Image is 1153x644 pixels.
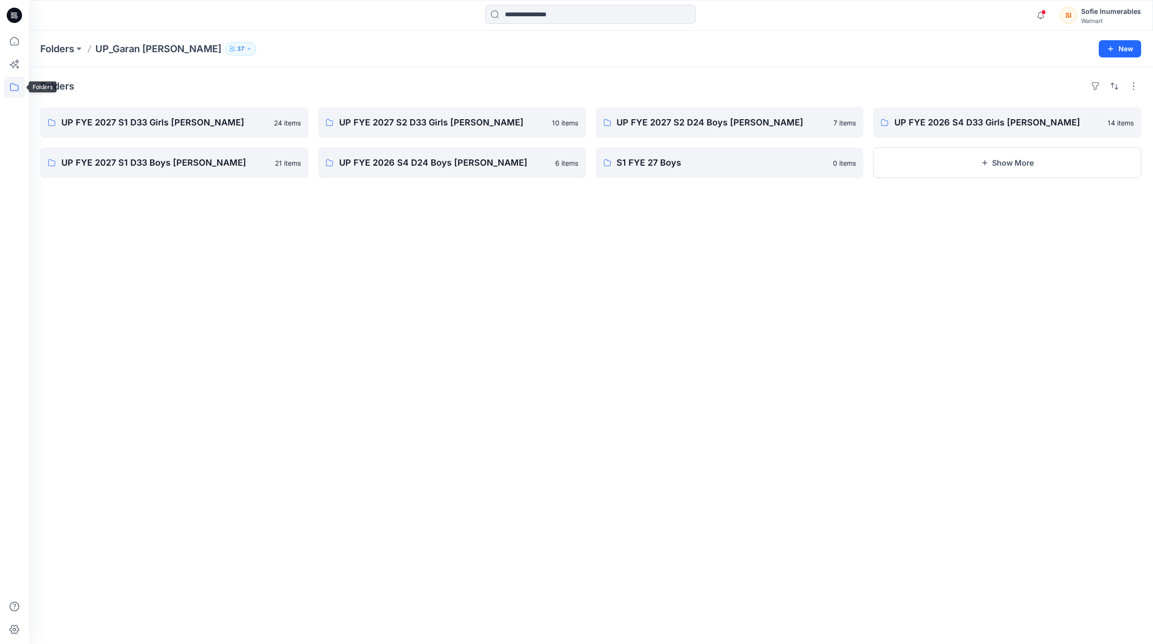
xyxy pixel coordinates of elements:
button: Show More [873,147,1142,178]
a: S1 FYE 27 Boys0 items [596,147,864,178]
p: 0 items [833,158,856,168]
a: UP FYE 2027 S2 D24 Boys [PERSON_NAME]7 items [596,107,864,138]
p: S1 FYE 27 Boys [617,156,828,169]
p: UP FYE 2027 S1 D33 Boys [PERSON_NAME] [61,156,269,169]
h4: Folders [40,80,74,92]
a: UP FYE 2026 S4 D33 Girls [PERSON_NAME]14 items [873,107,1142,138]
a: UP FYE 2027 S1 D33 Boys [PERSON_NAME]21 items [40,147,308,178]
p: UP FYE 2026 S4 D24 Boys [PERSON_NAME] [339,156,550,169]
p: 10 items [552,118,579,128]
p: UP_Garan [PERSON_NAME] [95,42,221,56]
div: Sofie Inumerables [1081,6,1141,17]
p: 21 items [275,158,301,168]
p: 37 [237,44,244,54]
div: Walmart [1081,17,1141,24]
p: UP FYE 2027 S2 D24 Boys [PERSON_NAME] [617,116,828,129]
button: 37 [225,42,256,56]
p: UP FYE 2026 S4 D33 Girls [PERSON_NAME] [894,116,1102,129]
p: 7 items [833,118,856,128]
p: 6 items [556,158,579,168]
p: UP FYE 2027 S1 D33 Girls [PERSON_NAME] [61,116,268,129]
a: UP FYE 2027 S1 D33 Girls [PERSON_NAME]24 items [40,107,308,138]
p: 14 items [1107,118,1134,128]
p: UP FYE 2027 S2 D33 Girls [PERSON_NAME] [339,116,547,129]
div: SI [1060,7,1077,24]
p: 24 items [274,118,301,128]
a: UP FYE 2027 S2 D33 Girls [PERSON_NAME]10 items [318,107,586,138]
a: UP FYE 2026 S4 D24 Boys [PERSON_NAME]6 items [318,147,586,178]
button: New [1099,40,1142,57]
a: Folders [40,42,74,56]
